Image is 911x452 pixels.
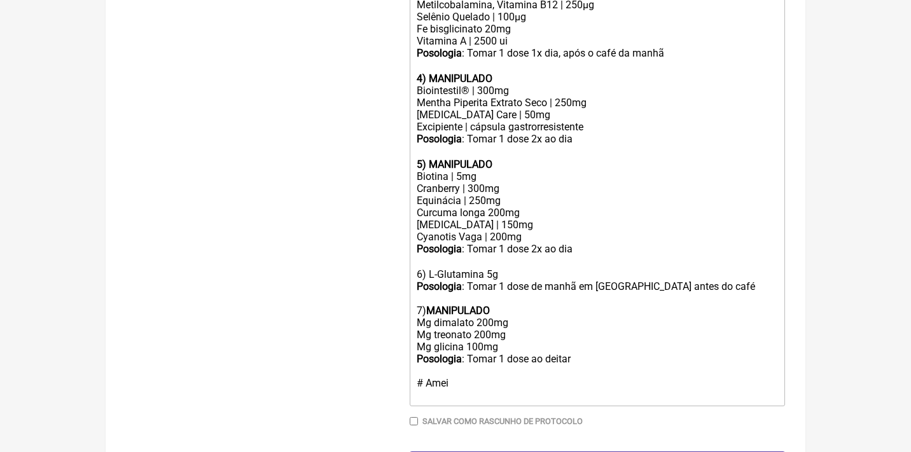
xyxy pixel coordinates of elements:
strong: 4) MANIPULADO [417,72,492,85]
strong: Posologia [417,47,462,59]
strong: 5) MANIPULADO [417,158,492,170]
label: Salvar como rascunho de Protocolo [422,416,583,426]
strong: Posologia [417,353,462,365]
div: Mentha Piperita Extrato Seco | 250mg [417,97,778,109]
div: Vitamina A | 2500 ui [417,35,778,47]
div: Cyanotis Vaga | 200mg [417,231,778,243]
div: Selênio Quelado | 100µg Fe bisglicinato 20mg [417,11,778,35]
div: Biotina | 5mg [417,170,778,182]
div: : Tomar 1 dose 2x ao dia ㅤ [417,133,778,158]
div: Cranberry | 300mg [417,182,778,195]
div: Biointestil® | 300mg [417,85,778,97]
div: [MEDICAL_DATA] | 150mg [417,219,778,231]
div: Equinácia | 250mg Curcuma longa 200mg [417,195,778,219]
strong: Posologia [417,280,462,292]
strong: Posologia [417,133,462,145]
div: [MEDICAL_DATA] Care | 50mg [417,109,778,121]
div: : Tomar 1 dose 2x ao dia ㅤ 6) L-Glutamina 5g : Tomar 1 dose de manhã em [GEOGRAPHIC_DATA] antes d... [417,243,778,401]
strong: MANIPULADO [426,305,490,317]
div: Excipiente | cápsula gastrorresistente [417,121,778,133]
div: : Tomar 1 dose 1x dia, após o café da manhã ㅤ [417,47,778,85]
strong: Posologia [417,243,462,255]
